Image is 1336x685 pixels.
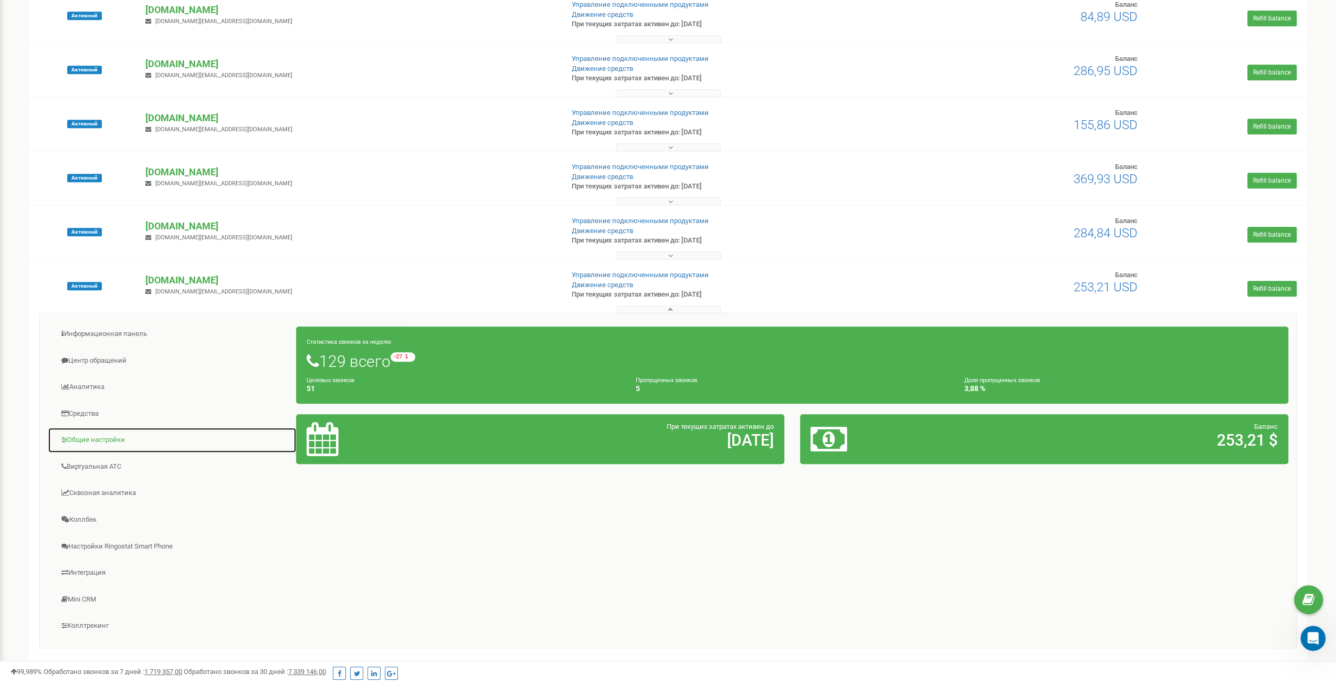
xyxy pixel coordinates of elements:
[1074,172,1138,186] span: 369,93 USD
[307,339,391,345] small: Статистика звонков за неделю
[571,1,708,8] a: Управление подключенными продуктами
[1247,281,1297,297] a: Refill balance
[1115,1,1138,8] span: Баланс
[571,236,874,246] p: При текущих затратах активен до: [DATE]
[1115,163,1138,171] span: Баланс
[964,385,1278,393] h4: 3,88 %
[571,10,633,18] a: Движение средств
[635,385,949,393] h4: 5
[571,217,708,225] a: Управление подключенными продуктами
[155,72,292,79] span: [DOMAIN_NAME][EMAIL_ADDRESS][DOMAIN_NAME]
[145,111,554,125] p: [DOMAIN_NAME]
[145,219,554,233] p: [DOMAIN_NAME]
[571,55,708,62] a: Управление подключенными продуктами
[571,281,633,289] a: Движение средств
[571,290,874,300] p: При текущих затратах активен до: [DATE]
[48,613,297,639] a: Коллтрекинг
[48,374,297,400] a: Аналитика
[1247,227,1297,243] a: Refill balance
[44,668,182,676] span: Обработано звонков за 7 дней :
[1115,109,1138,117] span: Баланс
[48,401,297,427] a: Средства
[1115,55,1138,62] span: Баланс
[571,173,633,181] a: Движение средств
[571,73,874,83] p: При текущих затратах активен до: [DATE]
[145,3,554,17] p: [DOMAIN_NAME]
[145,165,554,179] p: [DOMAIN_NAME]
[964,377,1040,384] small: Доля пропущенных звонков
[48,560,297,586] a: Интеграция
[1074,64,1138,78] span: 286,95 USD
[67,228,102,236] span: Активный
[307,377,354,384] small: Целевых звонков
[667,423,774,430] span: При текущих затратах активен до
[145,273,554,287] p: [DOMAIN_NAME]
[48,534,297,560] a: Настройки Ringostat Smart Phone
[1247,10,1297,26] a: Refill balance
[67,12,102,20] span: Активный
[571,119,633,127] a: Движение средств
[571,271,708,279] a: Управление подключенными продуктами
[571,65,633,72] a: Движение средств
[48,348,297,374] a: Центр обращений
[1074,280,1138,294] span: 253,21 USD
[1115,217,1138,225] span: Баланс
[67,120,102,128] span: Активный
[48,587,297,613] a: Mini CRM
[67,282,102,290] span: Активный
[307,352,1278,370] h1: 129 всего
[155,126,292,133] span: [DOMAIN_NAME][EMAIL_ADDRESS][DOMAIN_NAME]
[155,234,292,241] span: [DOMAIN_NAME][EMAIL_ADDRESS][DOMAIN_NAME]
[1247,119,1297,134] a: Refill balance
[635,377,697,384] small: Пропущенных звонков
[1080,9,1138,24] span: 84,89 USD
[184,668,326,676] span: Обработано звонков за 30 дней :
[1074,226,1138,240] span: 284,84 USD
[571,182,874,192] p: При текущих затратах активен до: [DATE]
[144,668,182,676] u: 1 719 357,00
[571,163,708,171] a: Управление подключенными продуктами
[571,227,633,235] a: Движение средств
[48,507,297,533] a: Коллбек
[67,174,102,182] span: Активный
[155,288,292,295] span: [DOMAIN_NAME][EMAIL_ADDRESS][DOMAIN_NAME]
[67,66,102,74] span: Активный
[48,321,297,347] a: Информационная панель
[972,431,1278,449] h2: 253,21 $
[145,57,554,71] p: [DOMAIN_NAME]
[1115,271,1138,279] span: Баланс
[571,19,874,29] p: При текущих затратах активен до: [DATE]
[1254,423,1278,430] span: Баланс
[48,427,297,453] a: Общие настройки
[1300,626,1326,651] iframe: Intercom live chat
[288,668,326,676] u: 7 339 146,00
[1074,118,1138,132] span: 155,86 USD
[571,109,708,117] a: Управление подключенными продуктами
[1247,173,1297,188] a: Refill balance
[307,385,620,393] h4: 51
[10,668,42,676] span: 99,989%
[571,128,874,138] p: При текущих затратах активен до: [DATE]
[1247,65,1297,80] a: Refill balance
[155,18,292,25] span: [DOMAIN_NAME][EMAIL_ADDRESS][DOMAIN_NAME]
[48,454,297,480] a: Виртуальная АТС
[391,352,415,362] small: -27
[48,480,297,506] a: Сквозная аналитика
[467,431,773,449] h2: [DATE]
[155,180,292,187] span: [DOMAIN_NAME][EMAIL_ADDRESS][DOMAIN_NAME]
